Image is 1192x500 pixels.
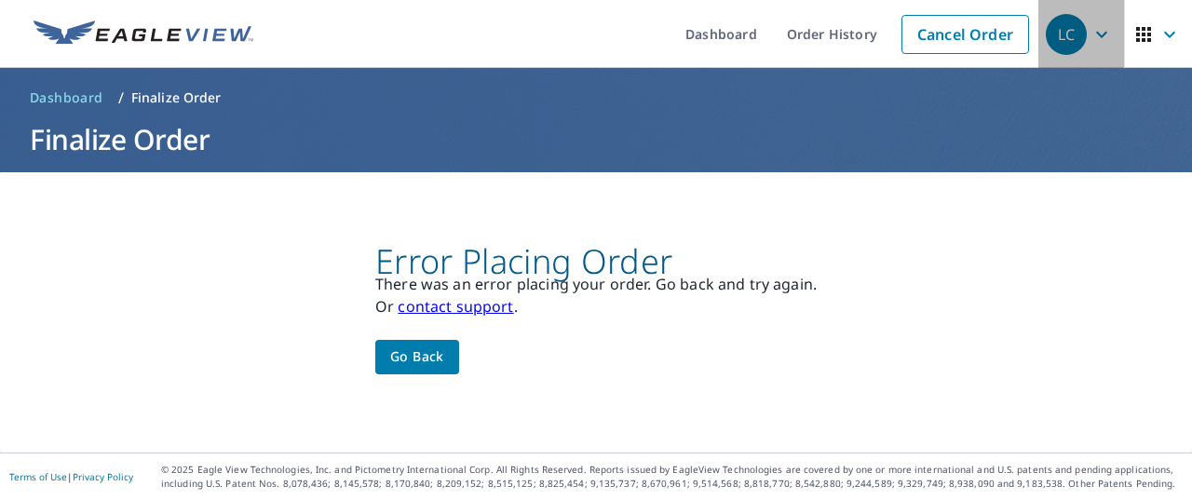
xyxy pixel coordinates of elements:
[398,296,513,317] a: contact support
[901,15,1029,54] a: Cancel Order
[30,88,103,107] span: Dashboard
[9,471,133,482] p: |
[390,345,444,369] span: Go back
[118,87,124,109] li: /
[22,83,1170,113] nav: breadcrumb
[161,463,1183,491] p: © 2025 Eagle View Technologies, Inc. and Pictometry International Corp. All Rights Reserved. Repo...
[34,20,253,48] img: EV Logo
[375,250,817,273] p: Error Placing Order
[375,340,459,374] button: Go back
[73,470,133,483] a: Privacy Policy
[1046,14,1087,55] div: LC
[9,470,67,483] a: Terms of Use
[131,88,222,107] p: Finalize Order
[375,295,817,318] p: Or .
[22,120,1170,158] h1: Finalize Order
[22,83,111,113] a: Dashboard
[375,273,817,295] p: There was an error placing your order. Go back and try again.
